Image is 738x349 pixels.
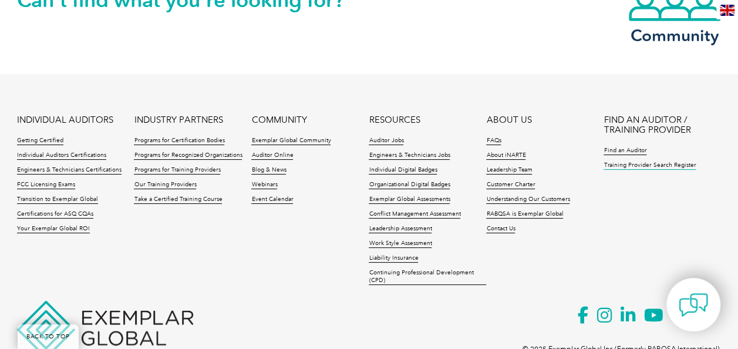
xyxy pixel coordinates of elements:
[486,137,501,145] a: FAQs
[486,166,532,174] a: Leadership Team
[134,152,242,160] a: Programs for Recognized Organizations
[134,137,224,145] a: Programs for Certification Bodies
[369,210,460,219] a: Conflict Management Assessment
[369,115,420,125] a: RESOURCES
[679,290,708,320] img: contact-chat.png
[17,115,113,125] a: INDIVIDUAL AUDITORS
[369,137,403,145] a: Auditor Jobs
[369,225,432,233] a: Leadership Assessment
[251,196,293,204] a: Event Calendar
[134,115,223,125] a: INDUSTRY PARTNERS
[251,181,277,189] a: Webinars
[369,269,486,285] a: Continuing Professional Development (CPD)
[604,147,646,155] a: Find an Auditor
[486,181,535,189] a: Customer Charter
[17,225,90,233] a: Your Exemplar Global ROI
[17,166,122,174] a: Engineers & Technicians Certifications
[134,196,222,204] a: Take a Certified Training Course
[17,196,98,204] a: Transition to Exemplar Global
[486,210,563,219] a: RABQSA is Exemplar Global
[251,166,286,174] a: Blog & News
[369,166,437,174] a: Individual Digital Badges
[369,196,450,204] a: Exemplar Global Assessments
[628,28,722,43] h3: Community
[604,115,721,135] a: FIND AN AUDITOR / TRAINING PROVIDER
[720,5,734,16] img: en
[17,181,75,189] a: FCC Licensing Exams
[134,166,220,174] a: Programs for Training Providers
[604,162,696,170] a: Training Provider Search Register
[486,152,525,160] a: About iNARTE
[134,181,196,189] a: Our Training Providers
[17,137,63,145] a: Getting Certified
[17,152,106,160] a: Individual Auditors Certifications
[369,152,450,160] a: Engineers & Technicians Jobs
[18,324,79,349] a: BACK TO TOP
[369,240,432,248] a: Work Style Assessment
[251,137,331,145] a: Exemplar Global Community
[486,115,531,125] a: ABOUT US
[17,210,93,219] a: Certifications for ASQ CQAs
[369,181,450,189] a: Organizational Digital Badges
[486,196,569,204] a: Understanding Our Customers
[251,152,293,160] a: Auditor Online
[369,254,418,263] a: Liability Insurance
[486,225,515,233] a: Contact Us
[251,115,306,125] a: COMMUNITY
